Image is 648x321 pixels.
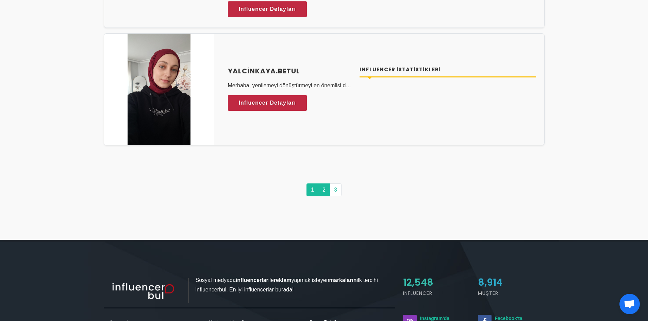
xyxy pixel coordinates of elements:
[104,278,189,303] img: influencer_light.png
[403,276,433,289] span: 12,548
[274,277,292,283] strong: reklam
[239,4,296,14] span: Influencer Detayları
[360,66,536,74] h4: Influencer İstatistikleri
[329,277,357,283] strong: markaların
[403,290,470,297] h5: Influencer
[228,1,307,17] a: Influencer Detayları
[306,183,318,196] a: 1
[619,294,640,314] a: Open chat
[478,276,502,289] span: 8,914
[495,316,522,321] strong: Facebook'ta
[478,290,545,297] h5: Müşteri
[228,66,352,76] a: yalcinkaya.betul
[104,275,395,294] p: Sosyal medyada ile yapmak isteyen ilk tercihi influencerbul. En iyi influencerlar burada!
[239,98,296,108] span: Influencer Detayları
[420,316,450,321] strong: Instagram'da
[228,82,352,90] p: Merhaba, yenilemeyi dönüştürmeyi en önemlisi de üretmeyi sevdiğim için yaptığım çalışmaları insan...
[228,95,307,111] a: Influencer Detayları
[330,183,342,196] a: 3
[236,277,268,283] strong: influencerlar
[318,183,330,196] a: 2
